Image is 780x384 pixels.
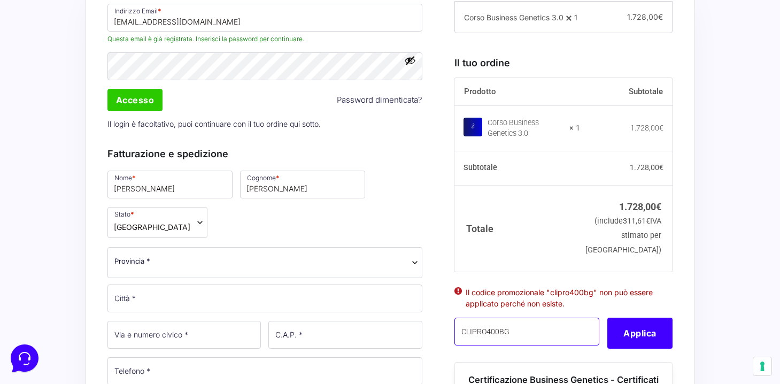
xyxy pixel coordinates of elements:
th: Totale [454,185,580,271]
span: Questa email è già registrata. Inserisci la password per continuare. [107,34,423,44]
span: Le tue conversazioni [17,43,91,51]
p: Aiuto [165,301,180,310]
p: 2 mesi fa [169,60,197,70]
th: Subtotale [580,78,673,106]
input: Coupon [454,318,599,345]
span: Corso Business Genetics 3.0 [464,13,563,22]
button: Aiuto [140,286,205,310]
button: Messaggi [74,286,140,310]
span: Stato [107,207,207,238]
th: Prodotto [454,78,580,106]
bdi: 1.728,00 [630,124,663,132]
span: Inizia una conversazione [69,98,158,107]
input: Accesso [107,89,163,111]
span: [PERSON_NAME] [45,60,163,71]
input: Indirizzo Email * [107,4,423,32]
h3: Il tuo ordine [454,56,673,70]
p: [PERSON_NAME], ti auguro una buona giornata e un buon weekend [45,73,163,83]
img: dark [17,61,38,82]
span: Trova una risposta [17,135,83,143]
span: € [656,201,661,212]
h3: Fatturazione e spedizione [107,147,423,161]
div: Corso Business Genetics 3.0 [488,118,562,139]
th: Subtotale [454,151,580,186]
li: Il codice promozionale "clipro400bg" non può essere applicato perché non esiste. [466,287,661,309]
button: Home [9,286,74,310]
p: Messaggi [92,301,121,310]
bdi: 1.728,00 [619,201,661,212]
button: Mostra password [404,55,416,66]
span: € [658,12,663,21]
input: Cerca un articolo... [24,158,175,168]
a: Apri Centro Assistenza [114,135,197,143]
span: Provincia [107,247,423,278]
input: Via e numero civico * [107,321,261,349]
input: C.A.P. * [268,321,422,349]
a: Password dimenticata? [337,94,422,106]
span: € [659,163,663,172]
button: Inizia una conversazione [17,92,197,113]
span: 1.728,00 [627,12,663,21]
button: Le tue preferenze relative al consenso per le tecnologie di tracciamento [753,357,771,375]
span: 1 [574,13,577,22]
bdi: 1.728,00 [630,163,663,172]
input: Nome * [107,171,233,198]
iframe: Customerly Messenger Launcher [9,342,41,374]
input: Cognome * [240,171,365,198]
h2: [PERSON_NAME] 👋 [9,9,180,26]
small: (include IVA stimato per [GEOGRAPHIC_DATA]) [585,217,661,255]
p: Il login è facoltativo, puoi continuare con il tuo ordine qui sotto. [104,113,427,135]
span: € [659,124,663,132]
button: Applica [607,318,673,349]
span: Provincia * [114,256,150,267]
p: Home [32,301,50,310]
a: [DEMOGRAPHIC_DATA] tutto [95,43,197,51]
strong: × 1 [569,123,580,134]
span: € [646,217,650,226]
a: [PERSON_NAME][PERSON_NAME], ti auguro una buona giornata e un buon weekend2 mesi fa [13,56,201,88]
span: 311,61 [623,217,650,226]
img: Corso Business Genetics 3.0 [464,118,482,136]
span: Italia [114,221,190,233]
input: Città * [107,285,423,312]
